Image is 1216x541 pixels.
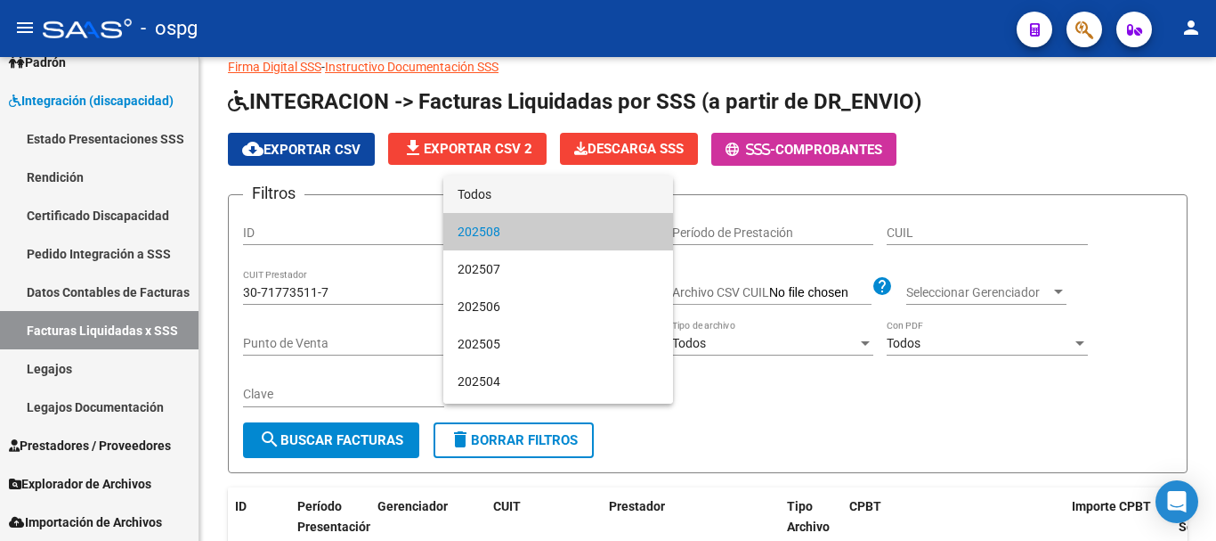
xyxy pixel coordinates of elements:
[458,213,659,250] span: 202508
[458,176,659,213] span: Todos
[458,288,659,325] span: 202506
[458,325,659,363] span: 202505
[458,363,659,400] span: 202504
[458,250,659,288] span: 202507
[458,400,659,438] span: 202503
[1155,480,1198,523] div: Open Intercom Messenger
